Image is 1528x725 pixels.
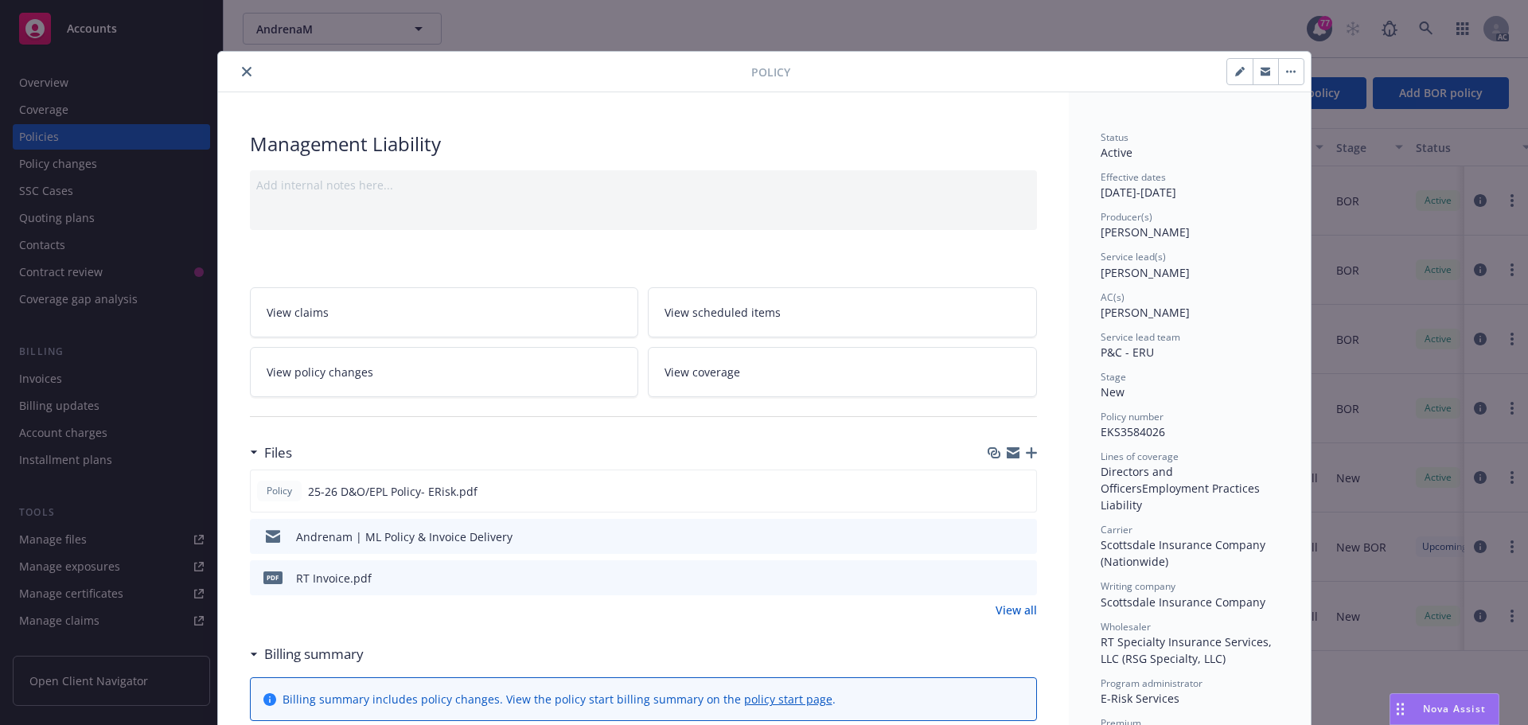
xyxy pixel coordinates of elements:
[256,177,1031,193] div: Add internal notes here...
[1101,210,1152,224] span: Producer(s)
[264,442,292,463] h3: Files
[1101,676,1203,690] span: Program administrator
[1390,694,1410,724] div: Drag to move
[1101,424,1165,439] span: EKS3584026
[1101,464,1176,496] span: Directors and Officers
[263,571,283,583] span: pdf
[1101,594,1265,610] span: Scottsdale Insurance Company
[744,692,832,707] a: policy start page
[1016,570,1031,587] button: preview file
[264,644,364,665] h3: Billing summary
[991,528,1004,545] button: download file
[1101,620,1151,633] span: Wholesaler
[237,62,256,81] button: close
[1101,330,1180,344] span: Service lead team
[1101,634,1275,666] span: RT Specialty Insurance Services, LLC (RSG Specialty, LLC)
[296,528,513,545] div: Andrenam | ML Policy & Invoice Delivery
[665,364,740,380] span: View coverage
[1101,579,1175,593] span: Writing company
[1390,693,1499,725] button: Nova Assist
[1101,145,1132,160] span: Active
[308,483,477,500] span: 25-26 D&O/EPL Policy- ERisk.pdf
[1101,305,1190,320] span: [PERSON_NAME]
[1015,483,1030,500] button: preview file
[296,570,372,587] div: RT Invoice.pdf
[996,602,1037,618] a: View all
[250,442,292,463] div: Files
[1101,290,1125,304] span: AC(s)
[1101,131,1128,144] span: Status
[1101,410,1164,423] span: Policy number
[1101,481,1263,513] span: Employment Practices Liability
[1101,224,1190,240] span: [PERSON_NAME]
[648,287,1037,337] a: View scheduled items
[1101,345,1154,360] span: P&C - ERU
[751,64,790,80] span: Policy
[1101,450,1179,463] span: Lines of coverage
[990,483,1003,500] button: download file
[283,691,836,707] div: Billing summary includes policy changes. View the policy start billing summary on the .
[263,484,295,498] span: Policy
[250,644,364,665] div: Billing summary
[1101,691,1179,706] span: E-Risk Services
[1101,384,1125,400] span: New
[991,570,1004,587] button: download file
[1101,370,1126,384] span: Stage
[1016,528,1031,545] button: preview file
[1101,170,1279,201] div: [DATE] - [DATE]
[1101,523,1132,536] span: Carrier
[1101,265,1190,280] span: [PERSON_NAME]
[1101,537,1269,569] span: Scottsdale Insurance Company (Nationwide)
[1101,250,1166,263] span: Service lead(s)
[665,304,781,321] span: View scheduled items
[250,287,639,337] a: View claims
[648,347,1037,397] a: View coverage
[1423,702,1486,715] span: Nova Assist
[1101,170,1166,184] span: Effective dates
[250,347,639,397] a: View policy changes
[250,131,1037,158] div: Management Liability
[267,304,329,321] span: View claims
[267,364,373,380] span: View policy changes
